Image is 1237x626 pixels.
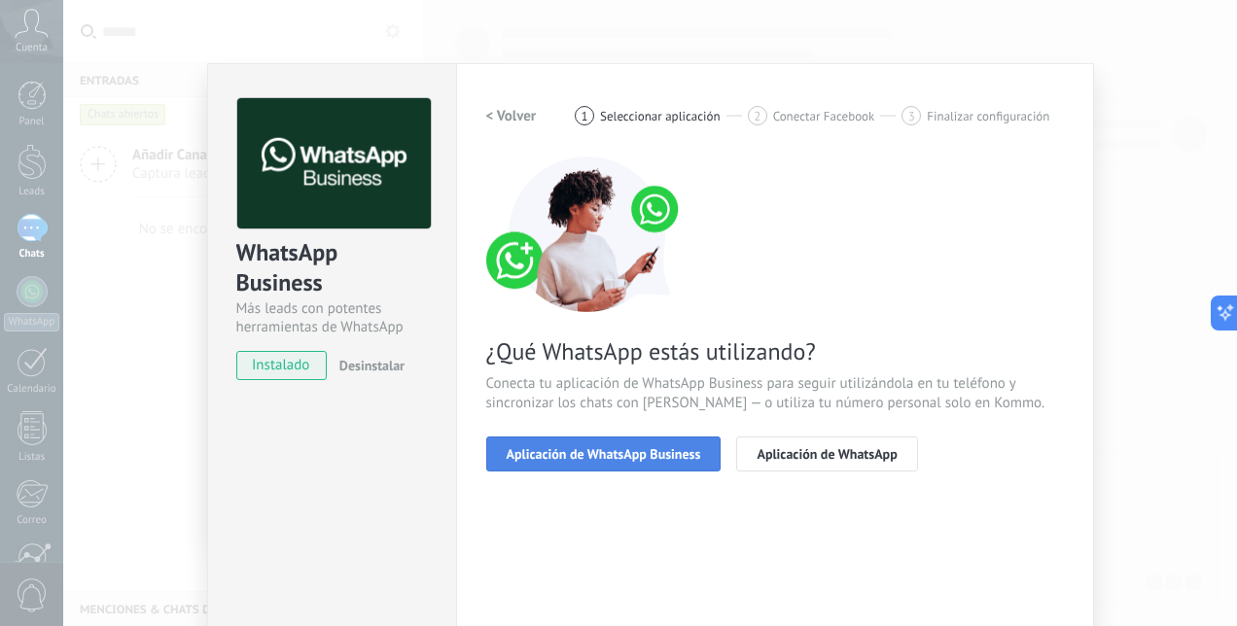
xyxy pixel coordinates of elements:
[237,98,431,229] img: logo_main.png
[236,237,428,299] div: WhatsApp Business
[773,109,875,123] span: Conectar Facebook
[486,107,537,125] h2: < Volver
[600,109,721,123] span: Seleccionar aplicación
[486,336,1064,366] span: ¿Qué WhatsApp estás utilizando?
[908,108,915,124] span: 3
[486,156,690,312] img: connect number
[736,436,917,471] button: Aplicación de WhatsApp
[236,299,428,336] div: Más leads con potentes herramientas de WhatsApp
[507,447,701,461] span: Aplicación de WhatsApp Business
[757,447,897,461] span: Aplicación de WhatsApp
[486,98,537,133] button: < Volver
[486,374,1064,413] span: Conecta tu aplicación de WhatsApp Business para seguir utilizándola en tu teléfono y sincronizar ...
[339,357,405,374] span: Desinstalar
[486,436,722,471] button: Aplicación de WhatsApp Business
[237,351,326,380] span: instalado
[754,108,760,124] span: 2
[332,351,405,380] button: Desinstalar
[927,109,1049,123] span: Finalizar configuración
[582,108,588,124] span: 1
